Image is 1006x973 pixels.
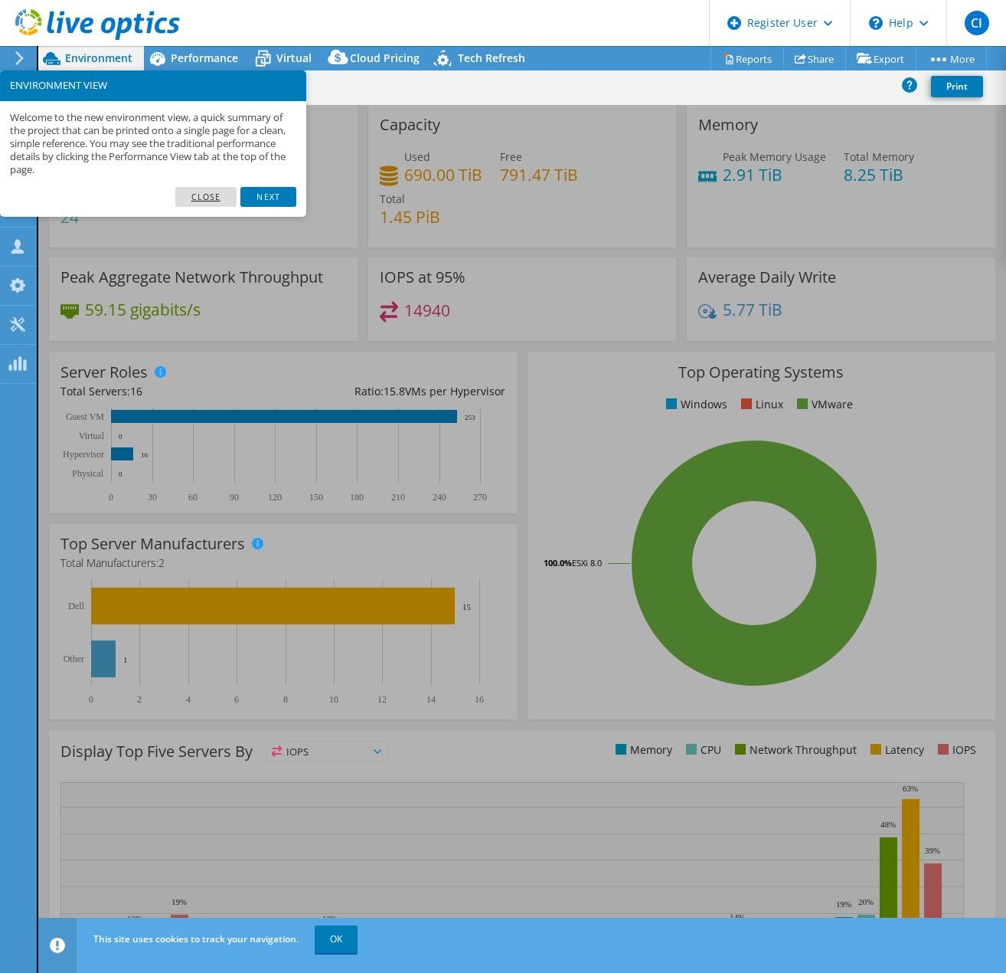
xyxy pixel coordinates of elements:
a: Reports [710,47,784,70]
a: OK [315,925,358,953]
span: Performance [171,51,238,65]
span: This site uses cookies to track your navigation. [93,932,299,945]
span: CI [965,11,989,35]
span: Environment [65,51,132,65]
p: Welcome to the new environment view, a quick summary of the project that can be printed onto a si... [10,111,296,177]
svg: \n [869,16,883,30]
a: Share [783,47,846,70]
a: More [916,47,987,70]
a: Export [845,47,916,70]
a: Print [931,76,983,97]
span: Tech Refresh [458,51,525,65]
span: IOPS [267,742,387,761]
a: Next [240,187,296,207]
span: Virtual [276,51,312,65]
span: Cloud Pricing [350,51,420,65]
h3: ENVIRONMENT VIEW [10,80,296,90]
a: Close [175,187,237,207]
